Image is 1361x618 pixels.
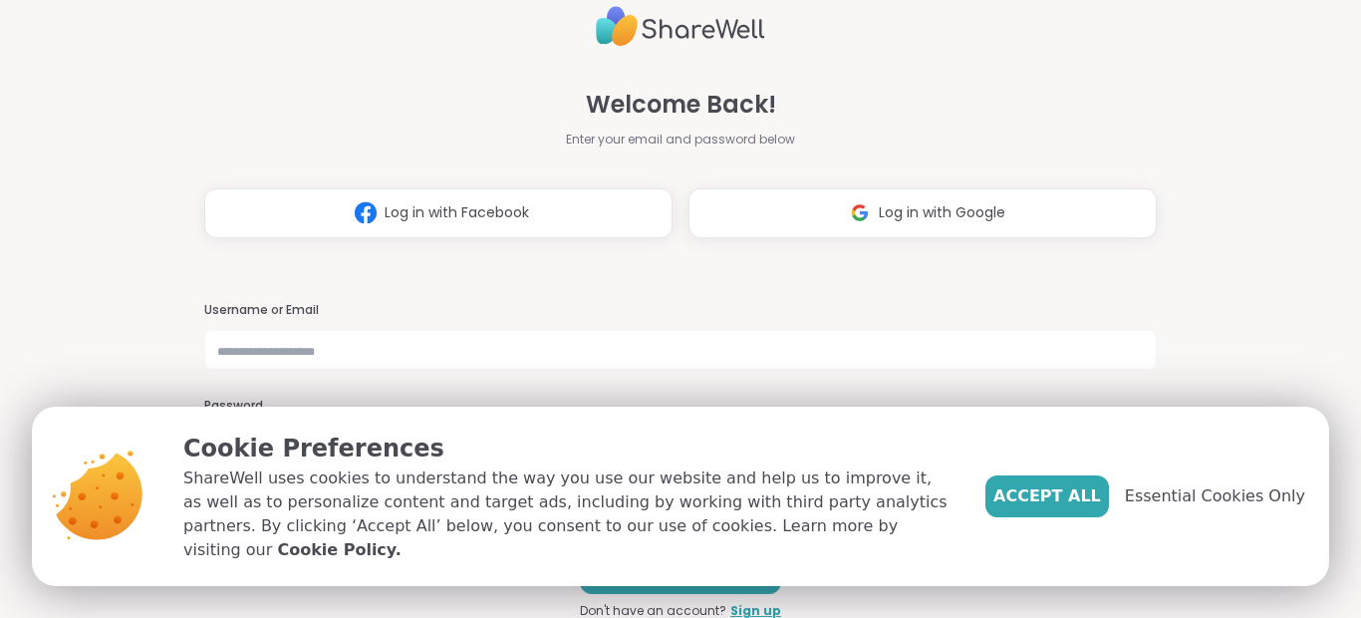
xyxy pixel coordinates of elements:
span: Log in with Google [879,202,1005,223]
span: Welcome Back! [586,87,776,123]
button: Log in with Facebook [204,188,673,238]
p: ShareWell uses cookies to understand the way you use our website and help us to improve it, as we... [183,466,953,562]
a: Cookie Policy. [277,538,401,562]
span: Log in with Facebook [385,202,529,223]
button: Log in with Google [688,188,1157,238]
span: Essential Cookies Only [1125,484,1305,508]
p: Cookie Preferences [183,431,953,466]
img: ShareWell Logomark [347,194,385,231]
button: Accept All [985,475,1109,517]
h3: Username or Email [204,302,1157,319]
h3: Password [204,398,1157,415]
span: Enter your email and password below [566,131,795,149]
img: ShareWell Logomark [841,194,879,231]
span: Accept All [993,484,1101,508]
